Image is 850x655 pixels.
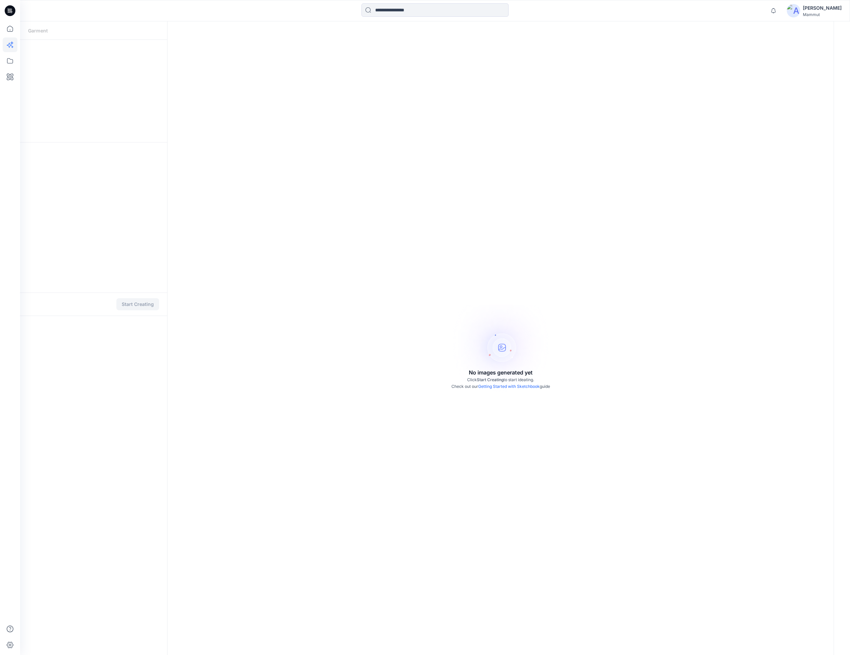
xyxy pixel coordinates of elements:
p: Click to start ideating. Check out our guide [451,376,550,390]
div: [PERSON_NAME] [803,4,842,12]
p: No images generated yet [469,368,533,376]
img: avatar [787,4,800,17]
div: Mammut [803,12,842,17]
a: Getting Started with Sketchbook [478,384,540,389]
span: Start Creating [477,377,504,382]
